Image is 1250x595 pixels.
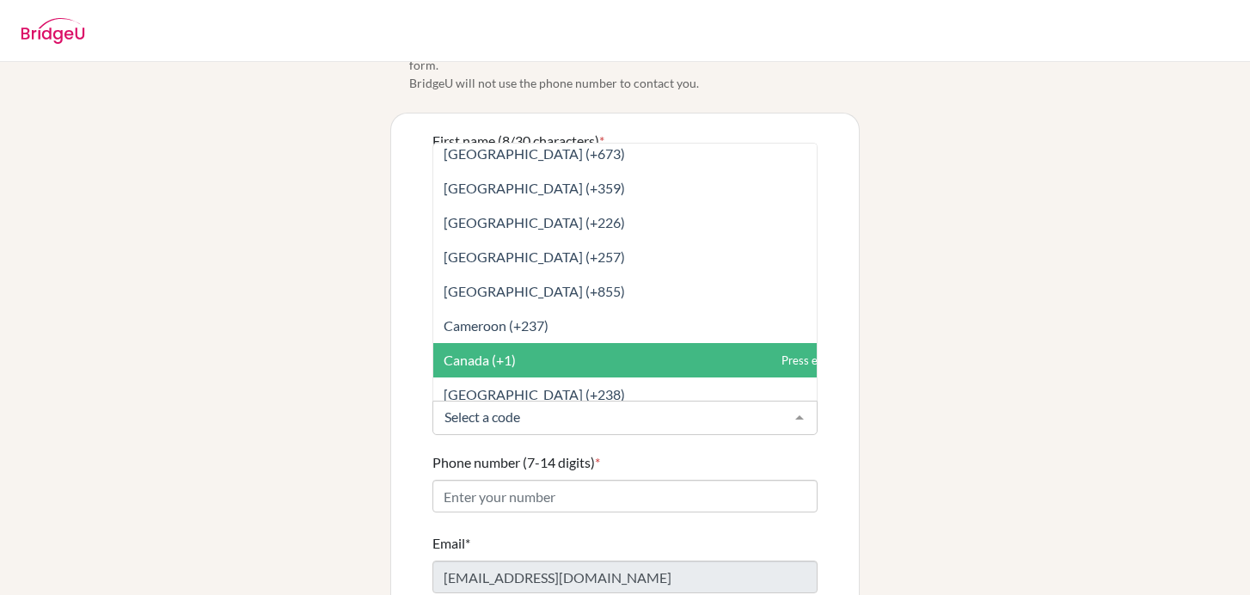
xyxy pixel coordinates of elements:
input: Enter your number [432,480,818,512]
img: BridgeU logo [21,18,85,44]
label: First name (8/30 characters) [432,131,604,151]
span: [GEOGRAPHIC_DATA] (+257) [444,248,625,265]
span: [GEOGRAPHIC_DATA] (+359) [444,180,625,196]
input: Select a code [440,408,782,426]
span: [GEOGRAPHIC_DATA] (+226) [444,214,625,230]
label: Phone number (7-14 digits) [432,452,600,473]
label: Email* [432,533,470,554]
span: [GEOGRAPHIC_DATA] (+855) [444,283,625,299]
span: [GEOGRAPHIC_DATA] (+673) [444,145,625,162]
span: Cameroon (+237) [444,317,548,334]
span: [GEOGRAPHIC_DATA] (+238) [444,386,625,402]
span: Canada (+1) [444,352,516,368]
